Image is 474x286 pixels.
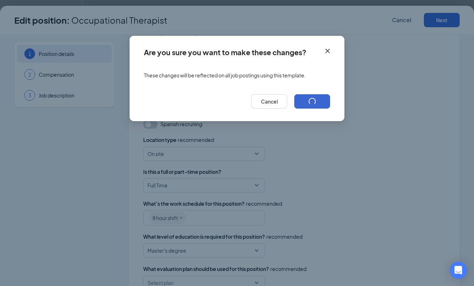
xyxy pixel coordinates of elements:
div: Open Intercom Messenger [450,262,467,279]
span: These changes will be reflected on all job postings using this template. [144,72,306,79]
button: Close [318,36,344,59]
div: Are you sure you want to make these changes? [144,48,306,56]
button: Cancel [251,94,287,109]
svg: Cross [323,47,332,55]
